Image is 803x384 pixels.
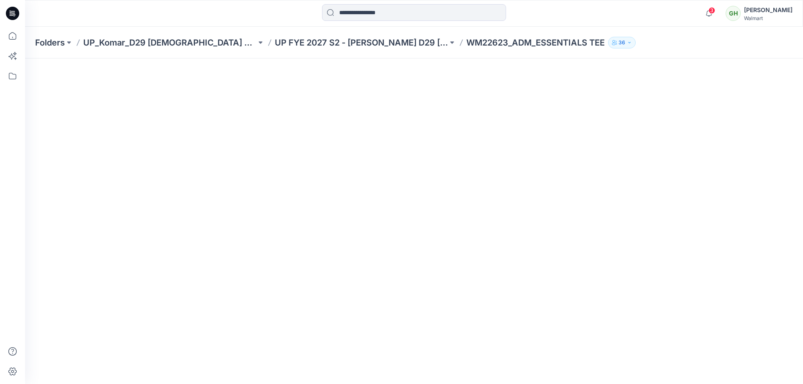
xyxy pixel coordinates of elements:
[744,5,793,15] div: [PERSON_NAME]
[608,37,636,48] button: 36
[619,38,625,47] p: 36
[275,37,448,48] a: UP FYE 2027 S2 - [PERSON_NAME] D29 [DEMOGRAPHIC_DATA] Sleepwear
[466,37,605,48] p: WM22623_ADM_ESSENTIALS TEE
[35,37,65,48] a: Folders
[708,7,715,14] span: 3
[726,6,741,21] div: GH
[83,37,256,48] a: UP_Komar_D29 [DEMOGRAPHIC_DATA] Sleep
[744,15,793,21] div: Walmart
[25,58,803,384] iframe: edit-style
